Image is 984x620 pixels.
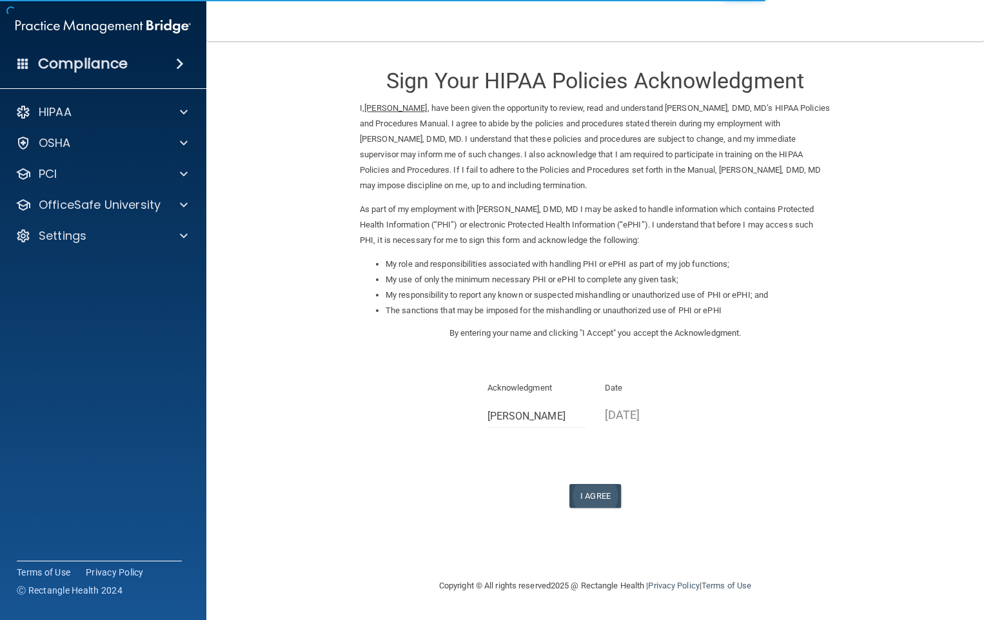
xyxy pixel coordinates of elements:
[39,228,86,244] p: Settings
[360,101,831,193] p: I, , have been given the opportunity to review, read and understand [PERSON_NAME], DMD, MD’s HIPA...
[386,303,831,318] li: The sanctions that may be imposed for the mishandling or unauthorized use of PHI or ePHI
[15,135,188,151] a: OSHA
[15,104,188,120] a: HIPAA
[364,103,427,113] ins: [PERSON_NAME]
[39,104,72,120] p: HIPAA
[39,197,161,213] p: OfficeSafe University
[386,272,831,287] li: My use of only the minimum necessary PHI or ePHI to complete any given task;
[386,287,831,303] li: My responsibility to report any known or suspected mishandling or unauthorized use of PHI or ePHI...
[487,404,586,428] input: Full Name
[605,404,704,425] p: [DATE]
[86,566,144,579] a: Privacy Policy
[15,197,188,213] a: OfficeSafe University
[17,584,123,597] span: Ⓒ Rectangle Health 2024
[360,325,831,341] p: By entering your name and clicking "I Accept" you accept the Acknowledgment.
[360,565,831,606] div: Copyright © All rights reserved 2025 @ Rectangle Health | |
[15,166,188,182] a: PCI
[648,581,699,590] a: Privacy Policy
[15,14,191,39] img: PMB logo
[360,69,831,93] h3: Sign Your HIPAA Policies Acknowledgment
[487,380,586,396] p: Acknowledgment
[386,257,831,272] li: My role and responsibilities associated with handling PHI or ePHI as part of my job functions;
[39,135,71,151] p: OSHA
[38,55,128,73] h4: Compliance
[569,484,621,508] button: I Agree
[17,566,70,579] a: Terms of Use
[605,380,704,396] p: Date
[360,202,831,248] p: As part of my employment with [PERSON_NAME], DMD, MD I may be asked to handle information which c...
[39,166,57,182] p: PCI
[702,581,751,590] a: Terms of Use
[15,228,188,244] a: Settings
